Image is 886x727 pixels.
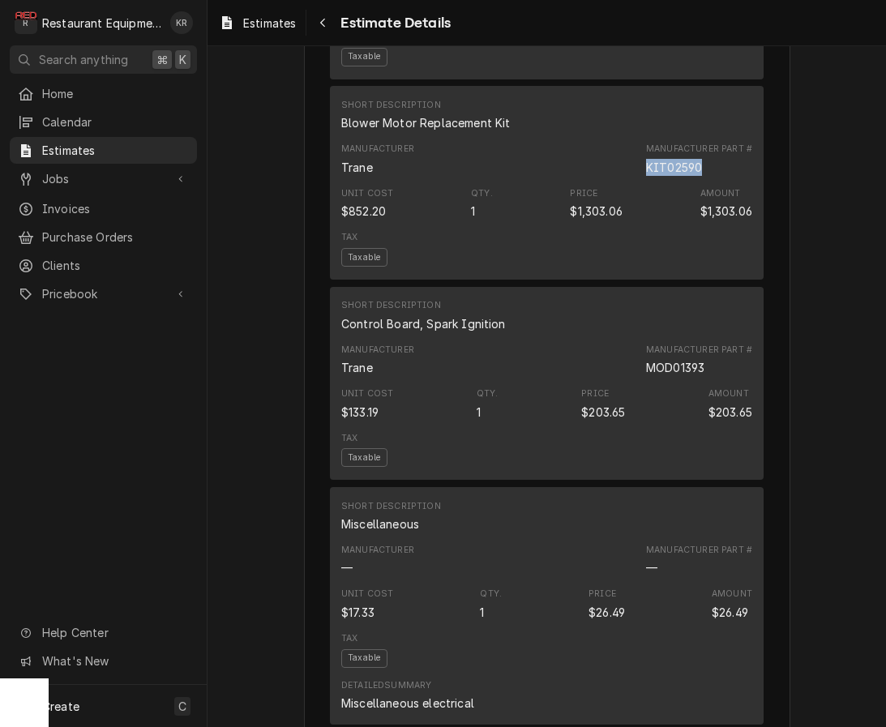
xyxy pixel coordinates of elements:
[10,109,197,135] a: Calendar
[341,203,386,220] div: Cost
[178,698,186,715] span: C
[341,500,441,513] div: Short Description
[646,344,752,376] div: Part Number
[570,203,622,220] div: Price
[212,10,302,36] a: Estimates
[341,99,510,131] div: Short Description
[10,252,197,279] a: Clients
[708,404,752,421] div: Amount
[646,344,752,357] div: Manufacturer Part #
[42,257,189,274] span: Clients
[341,187,393,200] div: Unit Cost
[341,695,474,712] div: Miscellaneous electrical
[10,137,197,164] a: Estimates
[589,588,625,620] div: Price
[42,15,161,32] div: Restaurant Equipment Diagnostics
[42,200,189,217] span: Invoices
[471,203,475,220] div: Quantity
[477,387,499,400] div: Qty.
[341,404,379,421] div: Cost
[10,165,197,192] a: Go to Jobs
[708,387,752,420] div: Amount
[708,387,749,400] div: Amount
[712,604,748,621] div: Amount
[341,679,431,692] div: Detailed Summary
[10,280,197,307] a: Go to Pricebook
[700,187,741,200] div: Amount
[589,588,616,601] div: Price
[341,359,373,376] div: Manufacturer
[341,604,375,621] div: Cost
[581,387,609,400] div: Price
[156,51,168,68] span: ⌘
[341,48,387,66] span: Taxable
[341,159,373,176] div: Manufacturer
[10,195,197,222] a: Invoices
[170,11,193,34] div: KR
[581,404,625,421] div: Price
[341,187,393,220] div: Cost
[477,404,481,421] div: Quantity
[10,648,197,674] a: Go to What's New
[480,588,502,620] div: Quantity
[700,203,752,220] div: Amount
[341,231,357,244] div: Tax
[471,187,493,200] div: Qty.
[341,299,506,331] div: Short Description
[646,143,752,175] div: Part Number
[341,588,393,601] div: Unit Cost
[341,515,419,532] div: Short Description
[341,248,387,267] span: Taxable
[330,287,764,481] div: Line Item
[10,224,197,250] a: Purchase Orders
[341,299,441,312] div: Short Description
[700,187,752,220] div: Amount
[42,624,187,641] span: Help Center
[42,699,79,713] span: Create
[646,544,752,576] div: Part Number
[341,143,414,175] div: Manufacturer
[477,387,499,420] div: Quantity
[42,85,189,102] span: Home
[42,113,189,130] span: Calendar
[39,51,128,68] span: Search anything
[570,187,622,220] div: Price
[341,500,441,532] div: Short Description
[341,632,357,645] div: Tax
[341,559,353,576] div: Manufacturer
[42,285,165,302] span: Pricebook
[646,159,702,176] div: Part Number
[10,45,197,74] button: Search anything⌘K
[471,187,493,220] div: Quantity
[243,15,296,32] span: Estimates
[646,143,752,156] div: Manufacturer Part #
[480,588,502,601] div: Qty.
[341,143,414,156] div: Manufacturer
[646,559,657,576] div: Part Number
[341,315,506,332] div: Short Description
[42,652,187,669] span: What's New
[712,588,752,601] div: Amount
[42,229,189,246] span: Purchase Orders
[480,604,484,621] div: Quantity
[589,604,625,621] div: Price
[341,544,414,576] div: Manufacturer
[341,99,441,112] div: Short Description
[330,86,764,280] div: Line Item
[341,649,387,668] span: Taxable
[341,344,414,376] div: Manufacturer
[330,487,764,725] div: Line Item
[170,11,193,34] div: Kelli Robinette's Avatar
[712,588,752,620] div: Amount
[341,344,414,357] div: Manufacturer
[336,12,451,34] span: Estimate Details
[341,448,387,467] span: Taxable
[341,387,393,400] div: Unit Cost
[10,80,197,107] a: Home
[341,432,357,445] div: Tax
[42,170,165,187] span: Jobs
[42,142,189,159] span: Estimates
[341,114,510,131] div: Short Description
[179,51,186,68] span: K
[10,619,197,646] a: Go to Help Center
